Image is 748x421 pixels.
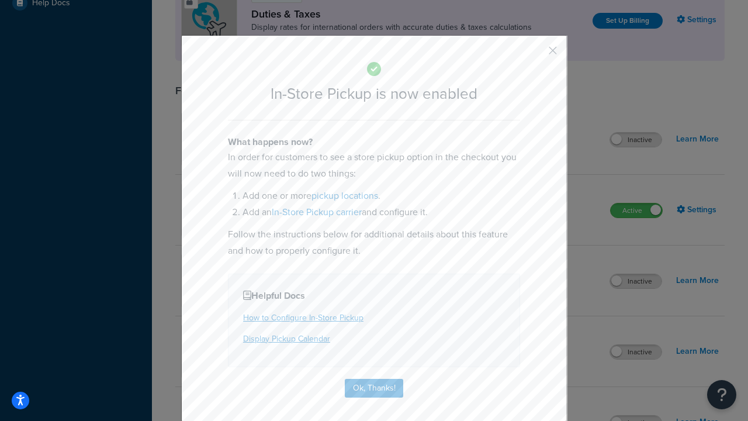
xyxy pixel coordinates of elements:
button: Ok, Thanks! [345,379,403,398]
li: Add one or more . [243,188,520,204]
a: How to Configure In-Store Pickup [243,312,363,324]
h4: What happens now? [228,135,520,149]
p: In order for customers to see a store pickup option in the checkout you will now need to do two t... [228,149,520,182]
li: Add an and configure it. [243,204,520,220]
a: pickup locations [311,189,378,202]
a: Display Pickup Calendar [243,333,330,345]
p: Follow the instructions below for additional details about this feature and how to properly confi... [228,226,520,259]
h2: In-Store Pickup is now enabled [228,85,520,102]
h4: Helpful Docs [243,289,505,303]
a: In-Store Pickup carrier [272,205,362,219]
